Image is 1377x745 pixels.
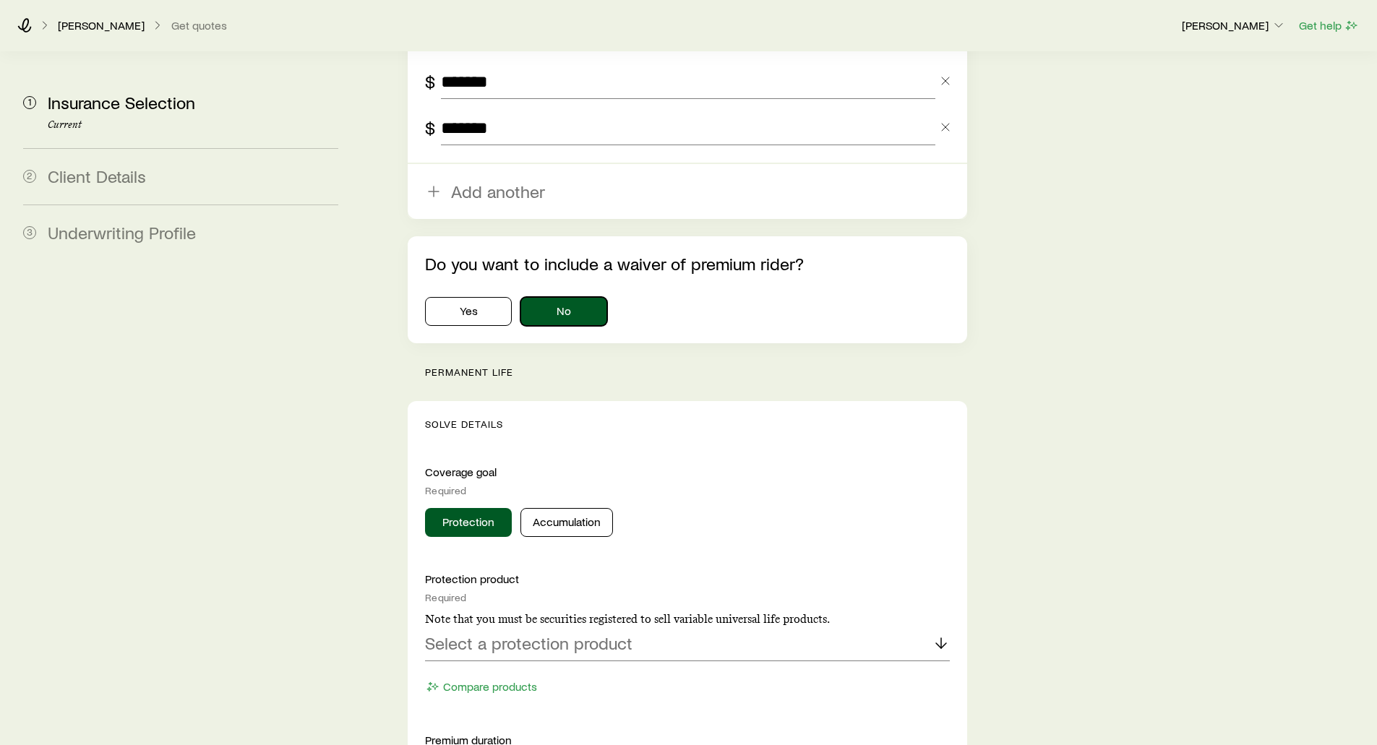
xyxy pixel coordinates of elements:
span: 3 [23,226,36,239]
p: Protection product [425,572,949,586]
div: $ [425,72,435,92]
button: Add another [408,164,966,219]
p: Select a protection product [425,633,632,653]
button: Get help [1298,17,1360,34]
p: Current [48,119,338,131]
button: Protection [425,508,512,537]
p: permanent life [425,366,966,378]
div: Required [425,592,949,603]
span: Client Details [48,165,146,186]
span: Underwriting Profile [48,222,196,243]
button: Get quotes [171,19,228,33]
p: Do you want to include a waiver of premium rider? [425,254,949,274]
p: Note that you must be securities registered to sell variable universal life products. [425,612,949,626]
p: Coverage goal [425,465,949,479]
button: No [520,297,607,326]
p: Solve Details [425,418,949,430]
button: Accumulation [520,508,613,537]
div: Required [425,485,949,496]
p: [PERSON_NAME] [58,18,145,33]
button: Compare products [425,679,538,695]
button: [PERSON_NAME] [1181,17,1287,35]
p: [PERSON_NAME] [1182,18,1286,33]
span: Insurance Selection [48,92,195,113]
button: Yes [425,297,512,326]
div: $ [425,118,435,138]
span: 2 [23,170,36,183]
span: 1 [23,96,36,109]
